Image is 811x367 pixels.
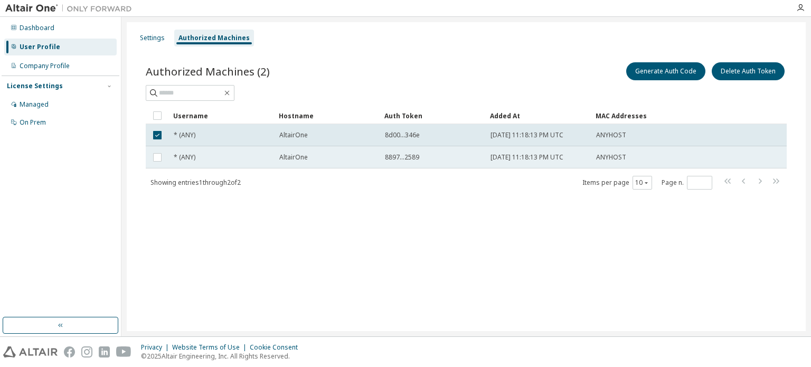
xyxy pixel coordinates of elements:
[596,131,626,139] span: ANYHOST
[150,178,241,187] span: Showing entries 1 through 2 of 2
[662,176,712,190] span: Page n.
[279,131,308,139] span: AltairOne
[20,24,54,32] div: Dashboard
[20,100,49,109] div: Managed
[596,107,676,124] div: MAC Addresses
[64,346,75,357] img: facebook.svg
[250,343,304,352] div: Cookie Consent
[490,107,587,124] div: Added At
[141,352,304,361] p: © 2025 Altair Engineering, Inc. All Rights Reserved.
[20,43,60,51] div: User Profile
[384,107,482,124] div: Auth Token
[279,153,308,162] span: AltairOne
[385,131,420,139] span: 8d00...346e
[5,3,137,14] img: Altair One
[178,34,250,42] div: Authorized Machines
[174,131,195,139] span: * (ANY)
[172,343,250,352] div: Website Terms of Use
[491,131,563,139] span: [DATE] 11:18:13 PM UTC
[712,62,785,80] button: Delete Auth Token
[173,107,270,124] div: Username
[635,178,649,187] button: 10
[3,346,58,357] img: altair_logo.svg
[596,153,626,162] span: ANYHOST
[99,346,110,357] img: linkedin.svg
[582,176,652,190] span: Items per page
[20,62,70,70] div: Company Profile
[116,346,131,357] img: youtube.svg
[385,153,419,162] span: 8897...2589
[81,346,92,357] img: instagram.svg
[491,153,563,162] span: [DATE] 11:18:13 PM UTC
[279,107,376,124] div: Hostname
[141,343,172,352] div: Privacy
[20,118,46,127] div: On Prem
[7,82,63,90] div: License Settings
[626,62,705,80] button: Generate Auth Code
[174,153,195,162] span: * (ANY)
[146,64,270,79] span: Authorized Machines (2)
[140,34,165,42] div: Settings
